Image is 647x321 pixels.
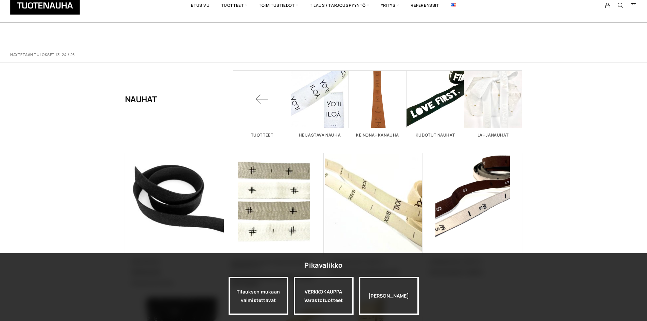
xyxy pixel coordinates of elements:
[291,70,349,137] a: Visit product category Heijastava nauha
[291,133,349,137] h2: Heijastava nauha
[601,2,614,8] a: My Account
[464,133,522,137] h2: Lahjanauhat
[10,52,75,57] p: Näytetään tulokset 13–24 / 26
[630,2,637,10] a: Cart
[359,277,419,315] div: [PERSON_NAME]
[125,70,157,128] h1: Nauhat
[349,133,407,137] h2: Keinonahkanauha
[614,2,627,8] button: Search
[349,70,407,137] a: Visit product category Keinonahkanauha
[233,70,291,137] a: Tuotteet
[294,277,354,315] a: VERKKOKAUPPAVarastotuotteet
[407,70,464,137] a: Visit product category Kudotut nauhat
[407,133,464,137] h2: Kudotut nauhat
[233,133,291,137] h2: Tuotteet
[304,259,342,271] div: Pikavalikko
[229,277,288,315] a: Tilauksen mukaan valmistettavat
[464,70,522,137] a: Visit product category Lahjanauhat
[451,3,456,7] img: English
[294,277,354,315] div: VERKKOKAUPPA Varastotuotteet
